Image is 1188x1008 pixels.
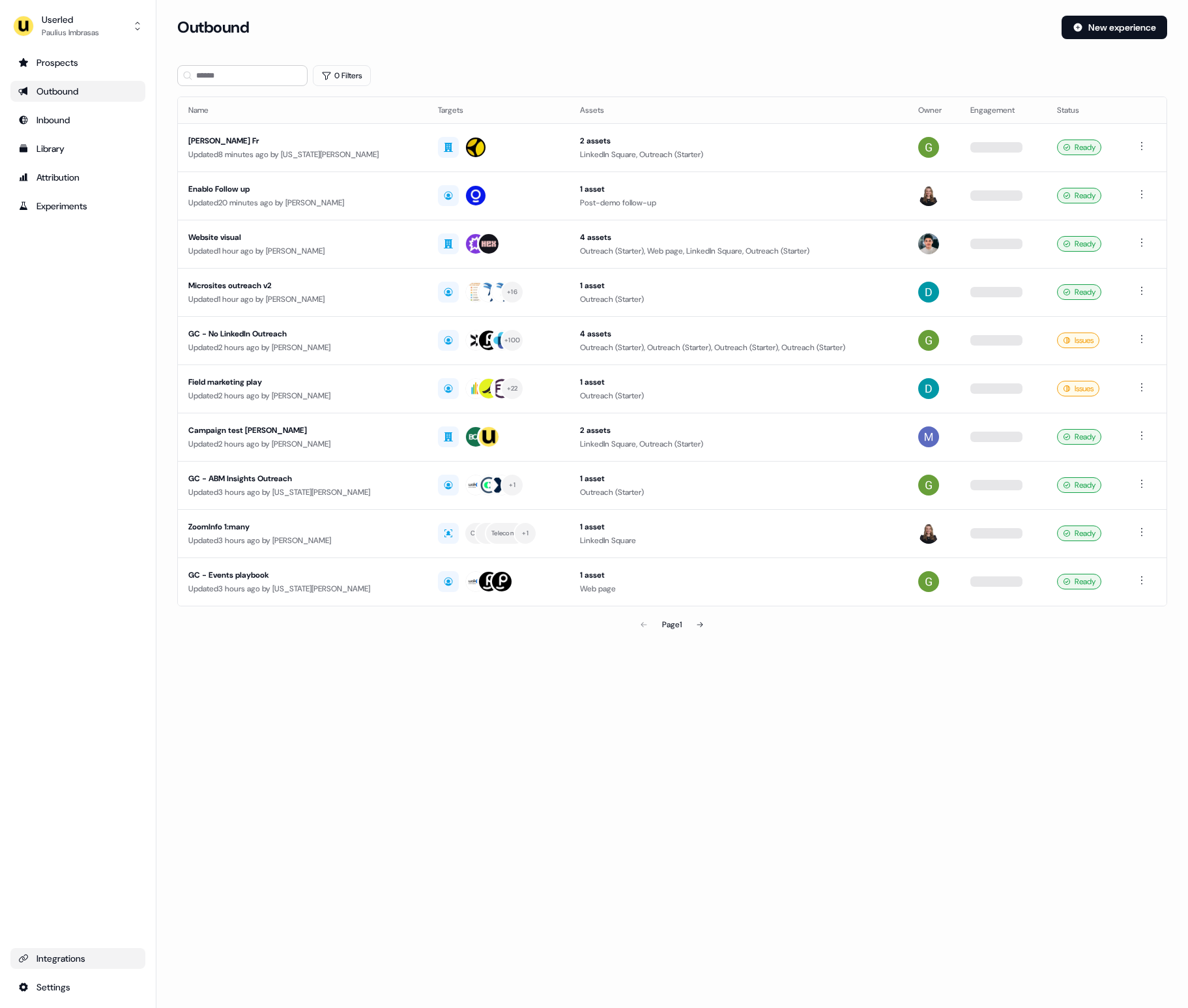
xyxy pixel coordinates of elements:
div: 4 assets [580,231,897,244]
div: LinkedIn Square, Outreach (Starter) [580,148,897,161]
div: Outreach (Starter) [580,486,897,499]
button: UserledPaulius Imbrasas [10,10,145,42]
div: 2 assets [580,134,897,147]
img: Vincent [918,233,939,254]
a: Go to attribution [10,167,145,188]
div: + 1 [522,527,529,539]
a: Go to templates [10,138,145,159]
div: Ready [1057,188,1101,203]
div: Website visual [188,231,417,244]
div: Telecommunications [491,527,520,539]
div: Ready [1057,526,1101,541]
div: LinkedIn Square, Outreach (Starter) [580,437,897,451]
img: Marcus [918,426,939,447]
div: Outreach (Starter) [580,293,897,306]
img: Geneviève [918,523,939,544]
h3: Outbound [177,18,249,37]
th: Assets [570,97,908,123]
a: Go to integrations [10,948,145,969]
div: Microsites outreach v2 [188,279,417,292]
div: [PERSON_NAME] Fr [188,134,417,147]
div: Outreach (Starter), Outreach (Starter), Outreach (Starter), Outreach (Starter) [580,341,897,354]
div: Prospects [18,56,138,69]
img: Georgia [918,475,939,496]
th: Name [178,97,427,123]
div: + 100 [504,334,520,346]
div: Issues [1057,333,1099,348]
div: Updated 2 hours ago by [PERSON_NAME] [188,437,417,451]
div: Issues [1057,381,1099,396]
div: 1 asset [580,569,897,582]
th: Targets [427,97,570,123]
a: Go to outbound experience [10,81,145,102]
div: Web page [580,582,897,595]
div: 1 asset [580,472,897,485]
div: Updated 3 hours ago by [US_STATE][PERSON_NAME] [188,486,417,499]
div: Ready [1057,140,1101,155]
div: Outbound [18,85,138,98]
img: David [918,282,939,303]
div: + 16 [507,286,517,298]
div: Updated 2 hours ago by [PERSON_NAME] [188,389,417,402]
div: 1 asset [580,279,897,292]
div: Updated 2 hours ago by [PERSON_NAME] [188,341,417,354]
div: Updated 3 hours ago by [US_STATE][PERSON_NAME] [188,582,417,595]
button: New experience [1062,16,1167,39]
div: Outreach (Starter), Web page, LinkedIn Square, Outreach (Starter) [580,245,897,258]
th: Status [1047,97,1123,123]
div: Ready [1057,574,1101,589]
div: Campaign test [PERSON_NAME] [188,424,417,437]
div: Updated 8 minutes ago by [US_STATE][PERSON_NAME] [188,148,417,161]
div: Library [18,142,138,155]
div: Inbound [18,113,138,126]
div: 1 asset [580,376,897,389]
div: GC - Events playbook [188,569,417,582]
div: 4 assets [580,327,897,340]
button: 0 Filters [313,65,371,86]
div: Attribution [18,171,138,184]
div: Consulting [471,527,499,539]
img: Georgia [918,330,939,351]
div: ZoomInfo 1:many [188,520,417,533]
img: Georgia [918,137,939,158]
div: Integrations [18,952,138,965]
img: David [918,378,939,399]
a: Go to Inbound [10,110,145,130]
a: Go to prospects [10,52,145,73]
div: Field marketing play [188,376,417,389]
a: Go to experiments [10,196,145,216]
div: Updated 3 hours ago by [PERSON_NAME] [188,534,417,547]
div: 2 assets [580,424,897,437]
div: Paulius Imbrasas [42,26,99,39]
div: Ready [1057,236,1101,252]
div: 1 asset [580,520,897,533]
div: + 22 [507,383,518,394]
div: Ready [1057,284,1101,300]
div: + 1 [509,479,515,491]
div: Outreach (Starter) [580,389,897,402]
th: Owner [908,97,960,123]
div: GC - ABM Insights Outreach [188,472,417,485]
div: Updated 1 hour ago by [PERSON_NAME] [188,293,417,306]
div: 1 asset [580,183,897,196]
div: Post-demo follow-up [580,196,897,209]
div: Experiments [18,200,138,213]
div: Settings [18,981,138,994]
th: Engagement [960,97,1046,123]
div: Ready [1057,429,1101,445]
div: Updated 20 minutes ago by [PERSON_NAME] [188,196,417,209]
div: LinkedIn Square [580,534,897,547]
img: Georgia [918,571,939,592]
a: Go to integrations [10,977,145,998]
div: Enablo Follow up [188,183,417,196]
div: Page 1 [662,618,682,631]
div: Userled [42,13,99,26]
div: Ready [1057,477,1101,493]
img: Geneviève [918,185,939,206]
div: Updated 1 hour ago by [PERSON_NAME] [188,245,417,258]
div: GC - No LinkedIn Outreach [188,327,417,340]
